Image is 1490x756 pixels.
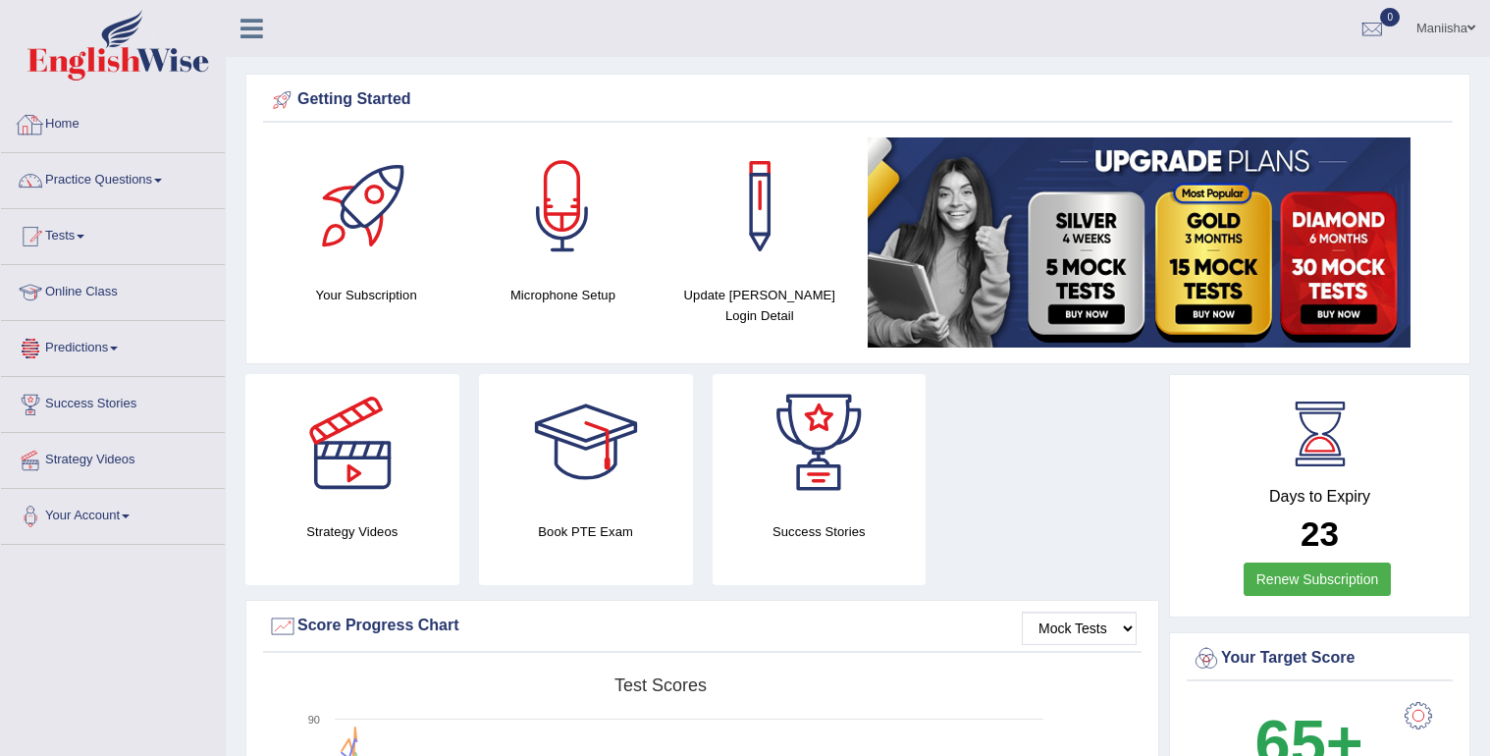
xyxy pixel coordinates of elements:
a: Tests [1,209,225,258]
img: small5.jpg [868,137,1410,348]
h4: Update [PERSON_NAME] Login Detail [671,285,848,326]
span: 0 [1380,8,1400,27]
div: Getting Started [268,85,1448,115]
div: Score Progress Chart [268,612,1137,641]
tspan: Test scores [614,675,707,695]
a: Strategy Videos [1,433,225,482]
h4: Success Stories [713,521,927,542]
text: 90 [308,714,320,726]
a: Predictions [1,321,225,370]
a: Success Stories [1,377,225,426]
a: Home [1,97,225,146]
b: 23 [1301,514,1339,553]
a: Online Class [1,265,225,314]
h4: Microphone Setup [474,285,651,305]
div: Your Target Score [1192,644,1448,674]
a: Renew Subscription [1244,563,1392,596]
h4: Your Subscription [278,285,454,305]
h4: Days to Expiry [1192,488,1448,506]
a: Practice Questions [1,153,225,202]
h4: Book PTE Exam [479,521,693,542]
h4: Strategy Videos [245,521,459,542]
a: Your Account [1,489,225,538]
